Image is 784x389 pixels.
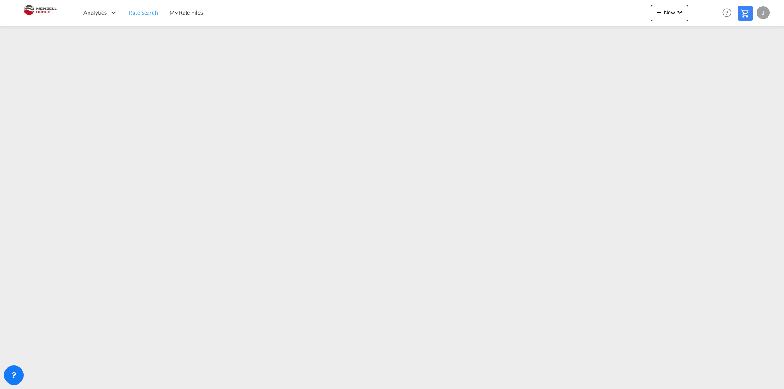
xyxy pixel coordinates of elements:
[757,6,770,19] div: J
[654,9,685,16] span: New
[654,7,664,17] md-icon: icon-plus 400-fg
[12,4,67,22] img: 5c2b1670644e11efba44c1e626d722bd.JPG
[720,6,734,20] span: Help
[129,9,158,16] span: Rate Search
[675,7,685,17] md-icon: icon-chevron-down
[651,5,688,21] button: icon-plus 400-fgNewicon-chevron-down
[169,9,203,16] span: My Rate Files
[720,6,738,20] div: Help
[83,9,107,17] span: Analytics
